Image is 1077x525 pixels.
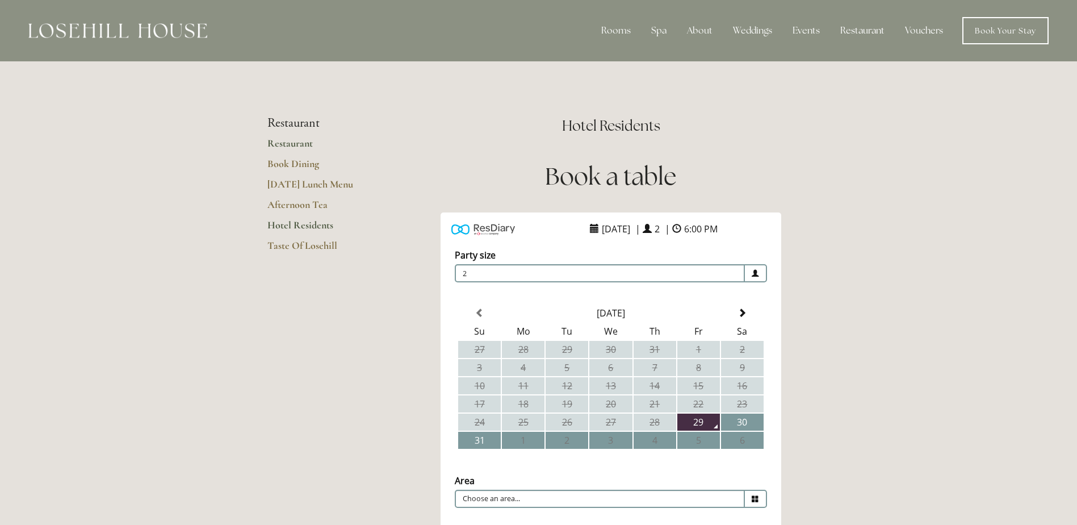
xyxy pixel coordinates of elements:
[681,220,720,238] span: 6:00 PM
[592,19,640,42] div: Rooms
[458,414,501,431] td: 24
[412,160,810,193] h1: Book a table
[455,264,745,282] span: 2
[642,19,676,42] div: Spa
[634,323,676,340] th: Th
[635,223,640,235] span: |
[721,359,764,376] td: 9
[458,359,501,376] td: 3
[599,220,633,238] span: [DATE]
[28,23,207,38] img: Losehill House
[634,341,676,358] td: 31
[721,395,764,413] td: 23
[546,414,588,431] td: 26
[896,19,952,42] a: Vouchers
[267,116,376,131] li: Restaurant
[634,414,676,431] td: 28
[589,341,632,358] td: 30
[502,395,544,413] td: 18
[458,432,501,449] td: 31
[634,432,676,449] td: 4
[475,309,484,318] span: Previous Month
[546,359,588,376] td: 5
[783,19,829,42] div: Events
[267,198,376,219] a: Afternoon Tea
[546,323,588,340] th: Tu
[737,309,747,318] span: Next Month
[546,395,588,413] td: 19
[721,323,764,340] th: Sa
[546,341,588,358] td: 29
[677,432,720,449] td: 5
[677,359,720,376] td: 8
[665,223,670,235] span: |
[677,341,720,358] td: 1
[677,414,720,431] td: 29
[831,19,894,42] div: Restaurant
[267,239,376,260] a: Taste Of Losehill
[721,414,764,431] td: 30
[502,305,720,322] th: Select Month
[721,432,764,449] td: 6
[502,432,544,449] td: 1
[677,395,720,413] td: 22
[458,395,501,413] td: 17
[677,377,720,394] td: 15
[589,432,632,449] td: 3
[721,341,764,358] td: 2
[677,323,720,340] th: Fr
[589,395,632,413] td: 20
[721,377,764,394] td: 16
[962,17,1049,44] a: Book Your Stay
[589,377,632,394] td: 13
[546,432,588,449] td: 2
[589,323,632,340] th: We
[634,377,676,394] td: 14
[267,219,376,239] a: Hotel Residents
[455,249,496,261] label: Party size
[455,474,475,487] label: Area
[458,377,501,394] td: 10
[267,178,376,198] a: [DATE] Lunch Menu
[502,323,544,340] th: Mo
[652,220,663,238] span: 2
[678,19,722,42] div: About
[502,377,544,394] td: 11
[502,359,544,376] td: 4
[546,377,588,394] td: 12
[458,341,501,358] td: 27
[634,395,676,413] td: 21
[724,19,781,42] div: Weddings
[589,414,632,431] td: 27
[502,341,544,358] td: 28
[502,414,544,431] td: 25
[634,359,676,376] td: 7
[412,116,810,136] h2: Hotel Residents
[267,137,376,157] a: Restaurant
[451,221,515,238] img: Powered by ResDiary
[458,323,501,340] th: Su
[589,359,632,376] td: 6
[267,157,376,178] a: Book Dining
